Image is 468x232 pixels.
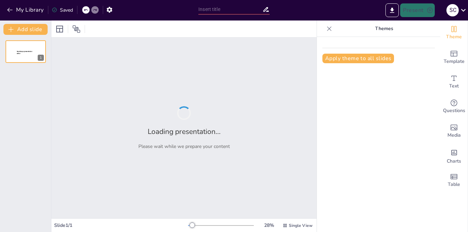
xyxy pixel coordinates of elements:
[440,119,468,144] div: Add images, graphics, shapes or video
[335,21,433,37] p: Themes
[444,58,465,65] span: Template
[72,25,81,33] span: Position
[448,181,460,188] span: Table
[440,45,468,70] div: Add ready made slides
[385,3,399,17] button: Export to PowerPoint
[449,82,459,90] span: Text
[138,143,230,150] p: Please wait while we prepare your content
[440,168,468,193] div: Add a table
[54,222,188,229] div: Slide 1 / 1
[440,21,468,45] div: Change the overall theme
[446,3,459,17] button: S C
[443,107,465,114] span: Questions
[17,51,32,54] span: Sendsteps presentation editor
[5,40,46,63] div: 1
[440,94,468,119] div: Get real-time input from your audience
[446,33,462,41] span: Theme
[447,132,461,139] span: Media
[3,24,48,35] button: Add slide
[198,4,262,14] input: Insert title
[400,3,434,17] button: Present
[289,223,312,228] span: Single View
[440,144,468,168] div: Add charts and graphs
[447,158,461,165] span: Charts
[148,127,221,136] h2: Loading presentation...
[322,54,394,63] button: Apply theme to all slides
[54,24,65,35] div: Layout
[440,70,468,94] div: Add text boxes
[52,7,73,13] div: Saved
[261,222,277,229] div: 28 %
[446,4,459,16] div: S C
[38,55,44,61] div: 1
[5,4,47,15] button: My Library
